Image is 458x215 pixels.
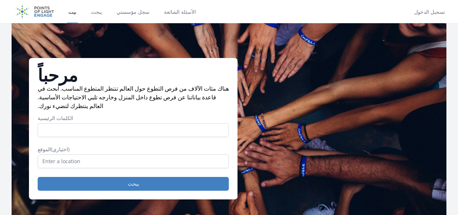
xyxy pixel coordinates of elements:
font: يبحث [91,9,102,15]
font: الكلمات الرئيسية [38,115,73,121]
button: يبحث [38,177,229,191]
font: تسجيل الدخول [414,9,445,15]
font: الموقع [38,146,51,153]
input: Enter a location [38,154,229,168]
font: هناك مئات الآلاف من فرص التطوع حول العالم تنتظر المتطوع المناسب. ابحث في قاعدة بياناتنا عن فرص تط... [38,84,229,110]
font: مرحباً [38,65,78,86]
font: يبحث [128,180,139,187]
font: الأسئلة الشائعة [164,9,196,15]
font: سجل مؤسستي [117,9,150,15]
font: (اختياري) [51,146,70,153]
font: بيت [68,9,76,15]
